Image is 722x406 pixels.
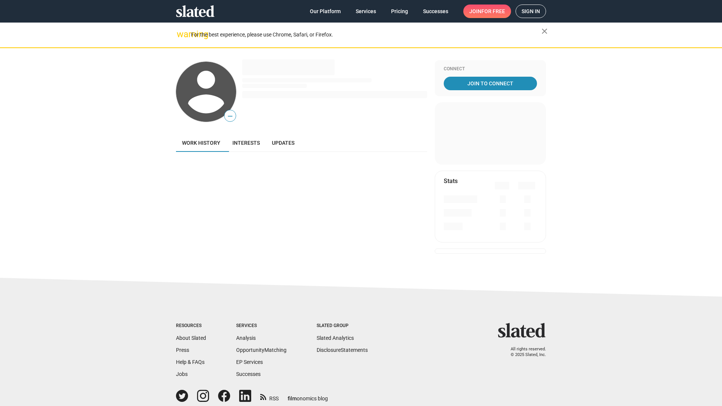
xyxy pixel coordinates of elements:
a: Sign in [516,5,546,18]
mat-icon: close [540,27,549,36]
a: Our Platform [304,5,347,18]
div: Resources [176,323,206,329]
a: DisclosureStatements [317,347,368,353]
a: Updates [266,134,300,152]
a: Jobs [176,371,188,377]
span: Work history [182,140,220,146]
a: Join To Connect [444,77,537,90]
span: film [288,395,297,401]
div: Slated Group [317,323,368,329]
span: — [224,111,236,121]
p: All rights reserved. © 2025 Slated, Inc. [503,347,546,358]
a: Interests [226,134,266,152]
span: Sign in [522,5,540,18]
div: Services [236,323,287,329]
span: Updates [272,140,294,146]
div: For the best experience, please use Chrome, Safari, or Firefox. [191,30,541,40]
mat-icon: warning [177,30,186,39]
span: Our Platform [310,5,341,18]
a: filmonomics blog [288,389,328,402]
a: Successes [417,5,454,18]
mat-card-title: Stats [444,177,458,185]
span: Join To Connect [445,77,535,90]
a: Press [176,347,189,353]
span: Successes [423,5,448,18]
span: for free [481,5,505,18]
span: Services [356,5,376,18]
a: OpportunityMatching [236,347,287,353]
a: Services [350,5,382,18]
a: Successes [236,371,261,377]
a: About Slated [176,335,206,341]
a: Analysis [236,335,256,341]
a: Joinfor free [463,5,511,18]
a: Slated Analytics [317,335,354,341]
a: Help & FAQs [176,359,205,365]
span: Join [469,5,505,18]
span: Interests [232,140,260,146]
span: Pricing [391,5,408,18]
a: EP Services [236,359,263,365]
a: RSS [260,391,279,402]
a: Work history [176,134,226,152]
a: Pricing [385,5,414,18]
div: Connect [444,66,537,72]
